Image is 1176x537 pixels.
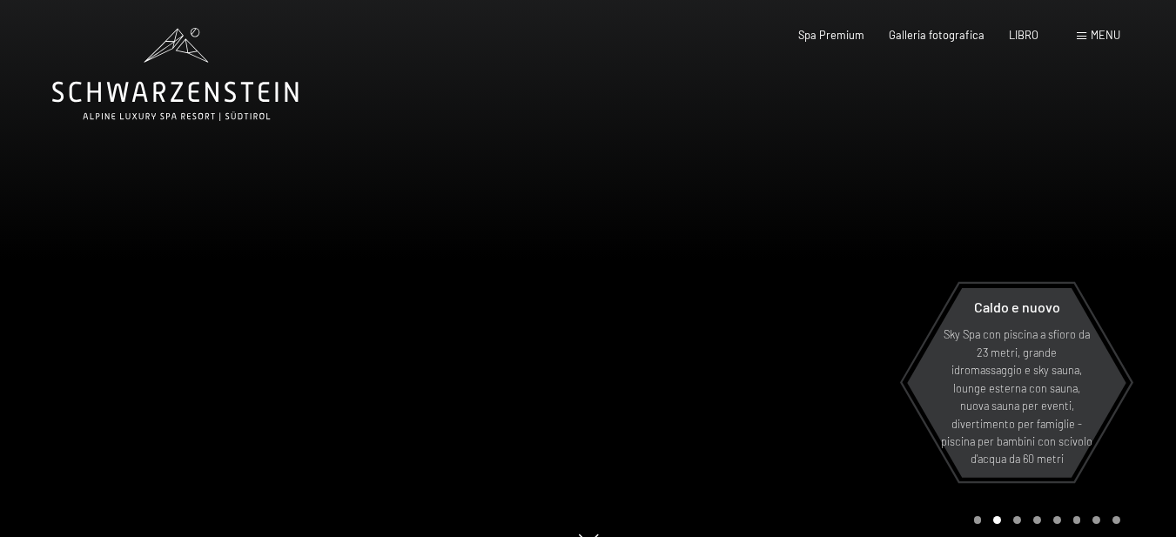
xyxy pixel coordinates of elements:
div: Pagina 6 della giostra [1073,516,1081,524]
font: Caldo e nuovo [974,299,1060,315]
div: Pagina 4 del carosello [1033,516,1041,524]
div: Carousel Page 1 [974,516,982,524]
div: Pagina 3 della giostra [1013,516,1021,524]
a: Spa Premium [798,28,864,42]
div: Carousel Page 2 (Current Slide) [993,516,1001,524]
font: menu [1091,28,1120,42]
div: Carosello Pagina 7 [1092,516,1100,524]
a: Caldo e nuovo Sky Spa con piscina a sfioro da 23 metri, grande idromassaggio e sky sauna, lounge ... [906,287,1127,479]
font: Sky Spa con piscina a sfioro da 23 metri, grande idromassaggio e sky sauna, lounge esterna con sa... [941,327,1092,466]
div: Pagina 8 della giostra [1112,516,1120,524]
div: Pagina 5 della giostra [1053,516,1061,524]
div: Paginazione carosello [968,516,1120,524]
a: Galleria fotografica [889,28,984,42]
a: LIBRO [1009,28,1038,42]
